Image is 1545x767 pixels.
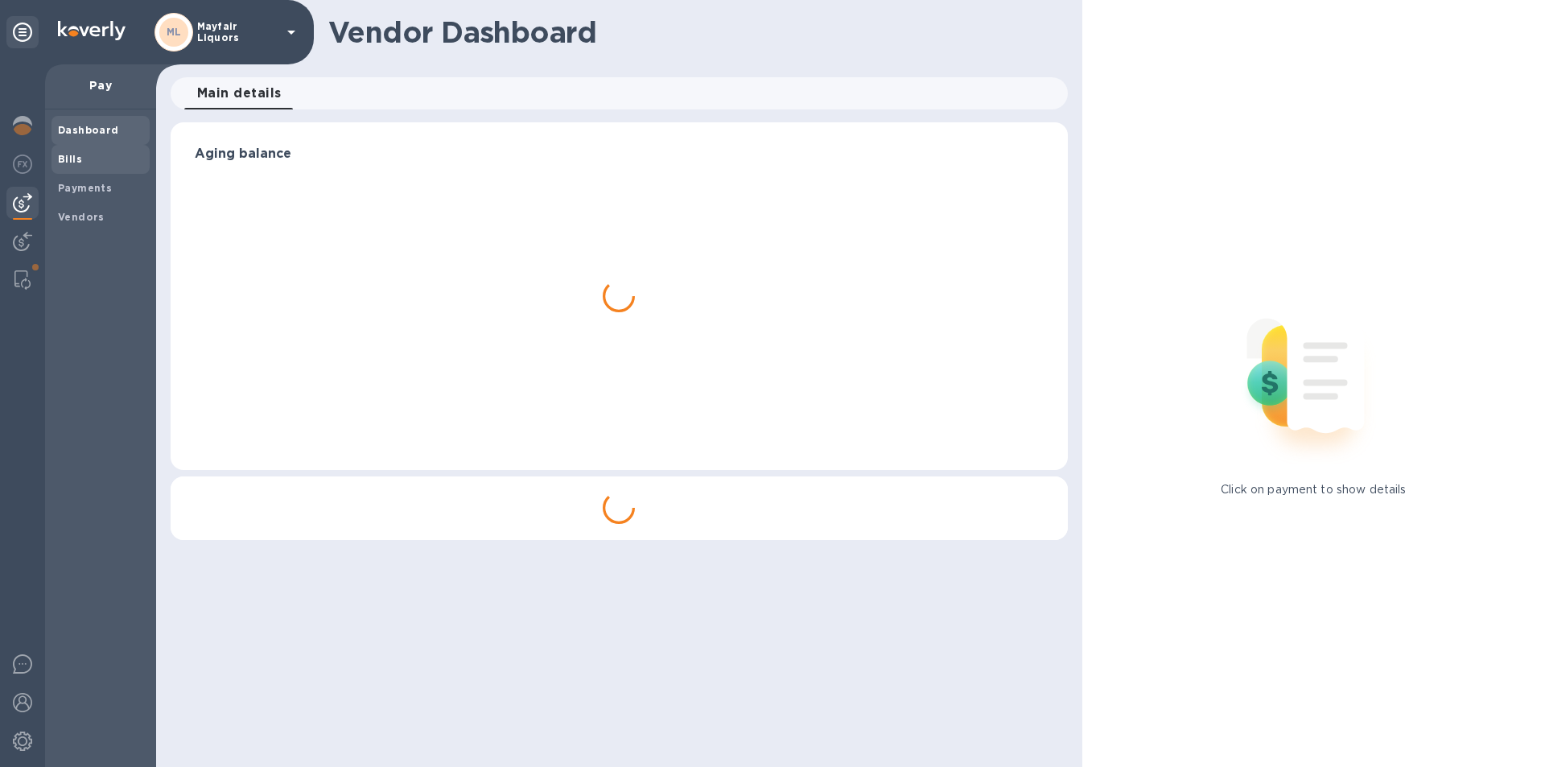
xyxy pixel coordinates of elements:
[58,21,126,40] img: Logo
[58,153,82,165] b: Bills
[58,182,112,194] b: Payments
[328,15,1057,49] h1: Vendor Dashboard
[6,16,39,48] div: Unpin categories
[58,77,143,93] p: Pay
[1221,481,1406,498] p: Click on payment to show details
[58,211,105,223] b: Vendors
[197,21,278,43] p: Mayfair Liquors
[13,155,32,174] img: Foreign exchange
[58,124,119,136] b: Dashboard
[195,146,1044,162] h3: Aging balance
[197,82,282,105] span: Main details
[167,26,182,38] b: ML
